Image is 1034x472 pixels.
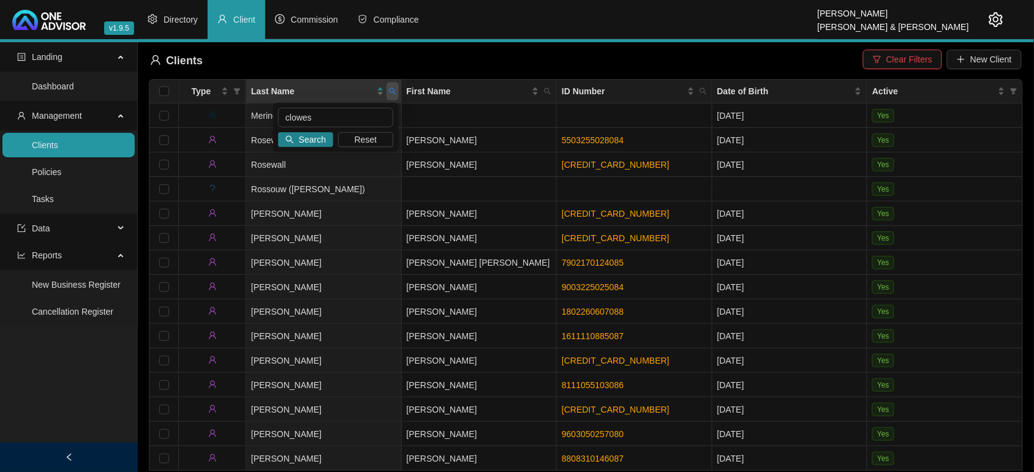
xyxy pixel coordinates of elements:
[150,54,161,66] span: user
[872,182,894,196] span: Yes
[32,194,54,204] a: Tasks
[818,17,969,30] div: [PERSON_NAME] & [PERSON_NAME]
[402,299,557,324] td: [PERSON_NAME]
[389,88,396,95] span: search
[712,152,868,177] td: [DATE]
[208,331,217,340] span: user
[872,452,894,465] span: Yes
[208,111,217,119] span: team
[562,282,624,292] a: 9003225025084
[32,81,74,91] a: Dashboard
[712,275,868,299] td: [DATE]
[557,80,712,103] th: ID Number
[712,201,868,226] td: [DATE]
[872,427,894,441] span: Yes
[947,50,1022,69] button: New Client
[562,233,670,243] a: [CREDIT_CARD_NUMBER]
[246,324,402,348] td: [PERSON_NAME]
[872,231,894,245] span: Yes
[867,80,1023,103] th: Active
[12,10,86,30] img: 2df55531c6924b55f21c4cf5d4484680-logo-light.svg
[402,348,557,373] td: [PERSON_NAME]
[863,50,942,69] button: Clear Filters
[712,250,868,275] td: [DATE]
[246,201,402,226] td: [PERSON_NAME]
[402,128,557,152] td: [PERSON_NAME]
[872,305,894,318] span: Yes
[712,373,868,397] td: [DATE]
[712,103,868,128] td: [DATE]
[717,84,853,98] span: Date of Birth
[17,111,26,120] span: user
[402,397,557,422] td: [PERSON_NAME]
[285,135,294,144] span: search
[957,55,965,64] span: plus
[246,373,402,397] td: [PERSON_NAME]
[712,226,868,250] td: [DATE]
[562,429,624,439] a: 9603050257080
[712,446,868,471] td: [DATE]
[184,84,219,98] span: Type
[712,422,868,446] td: [DATE]
[32,223,50,233] span: Data
[217,14,227,24] span: user
[562,258,624,268] a: 7902170124085
[402,422,557,446] td: [PERSON_NAME]
[562,454,624,463] a: 8808310146087
[700,88,707,95] span: search
[32,167,61,177] a: Policies
[402,275,557,299] td: [PERSON_NAME]
[562,405,670,414] a: [CREDIT_CARD_NUMBER]
[246,128,402,152] td: Rosewall
[208,454,217,462] span: user
[246,103,402,128] td: Merino Walk Trust
[712,299,868,324] td: [DATE]
[291,15,338,24] span: Commission
[402,152,557,177] td: [PERSON_NAME]
[818,3,969,17] div: [PERSON_NAME]
[208,135,217,144] span: user
[32,140,58,150] a: Clients
[562,380,624,390] a: 8111055103086
[246,226,402,250] td: [PERSON_NAME]
[208,282,217,291] span: user
[562,160,670,170] a: [CREDIT_CARD_NUMBER]
[246,348,402,373] td: [PERSON_NAME]
[278,108,393,127] input: Search Last Name
[104,21,134,35] span: v1.9.5
[872,378,894,392] span: Yes
[542,82,554,100] span: search
[872,329,894,343] span: Yes
[32,250,62,260] span: Reports
[208,160,217,168] span: user
[562,331,624,341] a: 1611110885087
[208,258,217,266] span: user
[562,307,624,317] a: 1802260607088
[402,80,557,103] th: First Name
[208,380,217,389] span: user
[246,177,402,201] td: Rossouw ([PERSON_NAME])
[166,54,203,67] span: Clients
[407,84,530,98] span: First Name
[246,397,402,422] td: [PERSON_NAME]
[251,84,374,98] span: Last Name
[402,201,557,226] td: [PERSON_NAME]
[17,224,26,233] span: import
[697,82,709,100] span: search
[208,209,217,217] span: user
[387,82,399,100] span: search
[402,250,557,275] td: [PERSON_NAME] [PERSON_NAME]
[208,356,217,364] span: user
[712,397,868,422] td: [DATE]
[872,403,894,416] span: Yes
[712,128,868,152] td: [DATE]
[231,82,243,100] span: filter
[208,233,217,242] span: user
[338,132,393,147] button: Reset
[872,207,894,220] span: Yes
[32,52,62,62] span: Landing
[275,14,285,24] span: dollar
[358,14,368,24] span: safety
[712,80,868,103] th: Date of Birth
[17,53,26,61] span: profile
